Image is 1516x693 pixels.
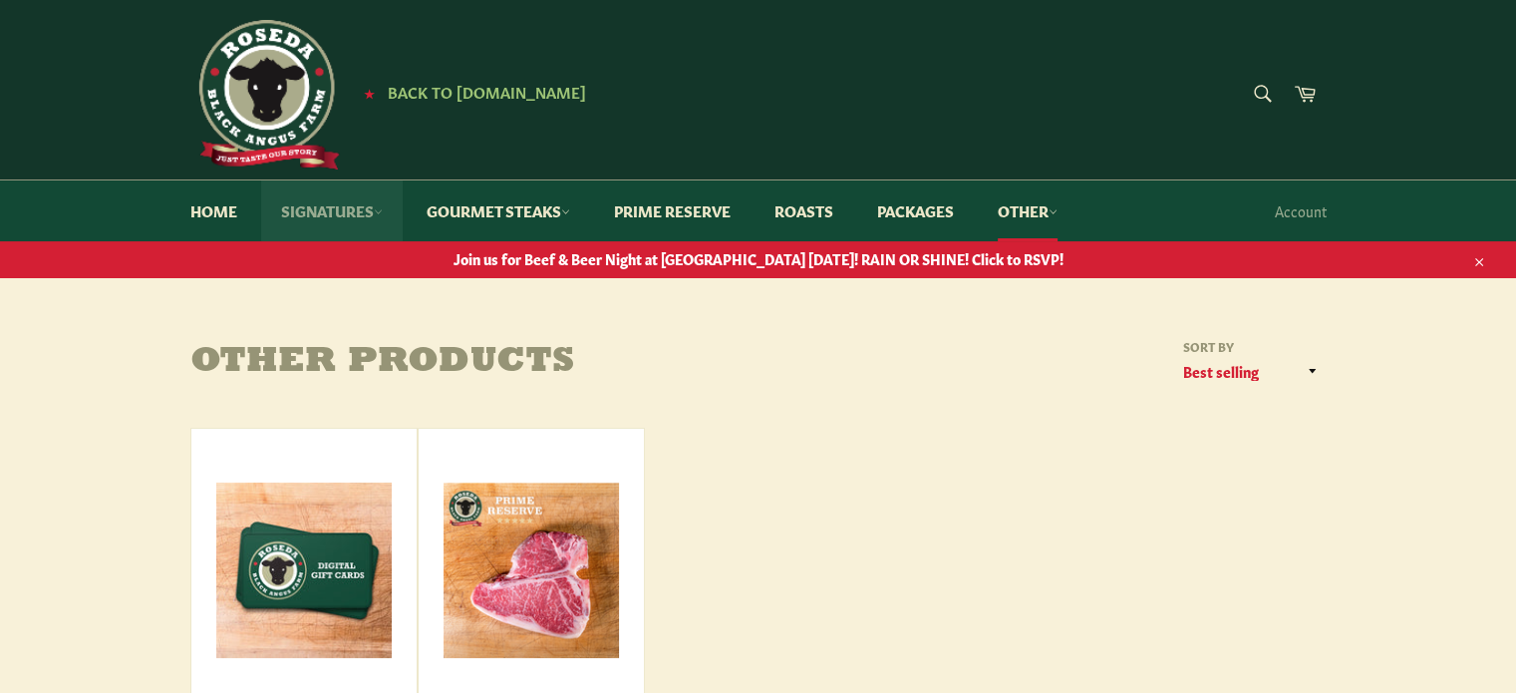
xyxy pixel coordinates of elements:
[190,20,340,170] img: Roseda Beef
[170,180,257,241] a: Home
[407,180,590,241] a: Gourmet Steaks
[978,180,1077,241] a: Other
[444,483,619,658] img: Prime Reserve Porterhouse
[261,180,403,241] a: Signatures
[388,81,586,102] span: Back to [DOMAIN_NAME]
[216,483,392,658] img: Roseda Gift Card (valid online only)
[190,343,758,383] h1: Other Products
[594,180,751,241] a: Prime Reserve
[1265,181,1337,240] a: Account
[364,85,375,101] span: ★
[755,180,853,241] a: Roasts
[1177,338,1327,355] label: Sort by
[354,85,586,101] a: ★ Back to [DOMAIN_NAME]
[857,180,974,241] a: Packages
